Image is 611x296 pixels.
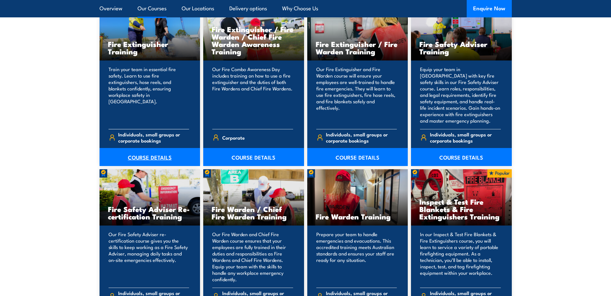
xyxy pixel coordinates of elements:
h3: Fire Safety Adviser Re-certification Training [108,205,192,220]
p: In our Inspect & Test Fire Blankets & Fire Extinguishers course, you will learn to service a vari... [420,231,501,282]
a: COURSE DETAILS [100,148,200,166]
p: Prepare your team to handle emergencies and evacuations. This accredited training meets Australia... [316,231,397,282]
h3: Fire Extinguisher / Fire Warden / Chief Fire Warden Awareness Training [212,25,296,55]
p: Equip your team in [GEOGRAPHIC_DATA] with key fire safety skills in our Fire Safety Adviser cours... [420,66,501,124]
h3: Fire Warden Training [316,213,400,220]
h3: Fire Safety Adviser Training [419,40,503,55]
p: Our Fire Safety Adviser re-certification course gives you the skills to keep working as a Fire Sa... [109,231,189,282]
a: COURSE DETAILS [411,148,512,166]
p: Train your team in essential fire safety. Learn to use fire extinguishers, hose reels, and blanke... [109,66,189,124]
h3: Fire Extinguisher Training [108,40,192,55]
p: Our Fire Warden and Chief Fire Warden course ensures that your employees are fully trained in the... [212,231,293,282]
span: Corporate [222,133,245,143]
span: Individuals, small groups or corporate bookings [326,131,397,143]
span: Individuals, small groups or corporate bookings [118,131,189,143]
h3: Inspect & Test Fire Blankets & Fire Extinguishers Training [419,198,503,220]
p: Our Fire Extinguisher and Fire Warden course will ensure your employees are well-trained to handl... [316,66,397,124]
p: Our Fire Combo Awareness Day includes training on how to use a fire extinguisher and the duties o... [212,66,293,124]
a: COURSE DETAILS [307,148,408,166]
h3: Fire Extinguisher / Fire Warden Training [316,40,400,55]
h3: Fire Warden / Chief Fire Warden Training [212,205,296,220]
a: COURSE DETAILS [203,148,304,166]
span: Individuals, small groups or corporate bookings [430,131,501,143]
